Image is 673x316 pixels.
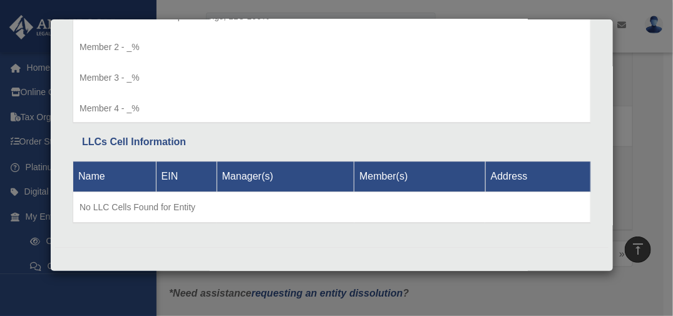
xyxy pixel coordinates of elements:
[73,161,157,192] th: Name
[80,70,584,86] p: Member 3 - _%
[354,161,486,192] th: Member(s)
[156,161,217,192] th: EIN
[217,161,354,192] th: Manager(s)
[80,39,584,55] p: Member 2 - _%
[82,133,582,151] div: LLCs Cell Information
[73,192,591,223] td: No LLC Cells Found for Entity
[80,101,584,116] p: Member 4 - _%
[485,161,590,192] th: Address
